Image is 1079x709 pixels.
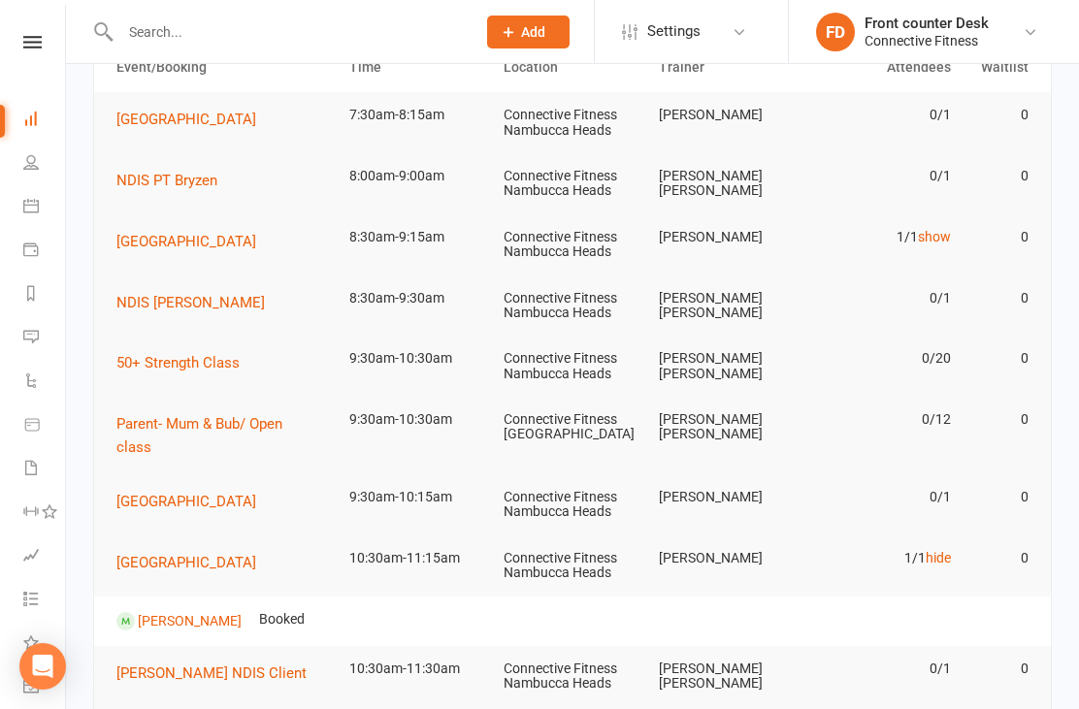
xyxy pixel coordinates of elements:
td: Connective Fitness Nambucca Heads [495,92,650,153]
td: 1/1 [804,535,960,581]
td: 7:30am-8:15am [341,92,496,138]
div: FD [816,13,855,51]
a: Reports [23,274,67,317]
td: [PERSON_NAME] [PERSON_NAME] [650,153,805,214]
button: NDIS [PERSON_NAME] [116,291,278,314]
span: [PERSON_NAME] NDIS Client [116,664,307,682]
span: [GEOGRAPHIC_DATA] [116,233,256,250]
a: [PERSON_NAME] [138,612,242,628]
div: Front counter Desk [865,15,989,32]
a: What's New [23,623,67,666]
td: 9:30am-10:30am [341,397,496,442]
td: 0/1 [804,153,960,199]
button: Parent- Mum & Bub/ Open class [116,412,332,459]
td: [PERSON_NAME] [650,92,805,138]
th: Trainer [650,43,805,92]
th: Event/Booking [108,43,341,92]
span: Add [521,24,545,40]
td: 0/1 [804,474,960,520]
td: 9:30am-10:30am [341,336,496,381]
button: [GEOGRAPHIC_DATA] [116,230,270,253]
td: 0/20 [804,336,960,381]
td: 0/12 [804,397,960,442]
span: [GEOGRAPHIC_DATA] [116,111,256,128]
td: 1/1 [804,214,960,260]
a: hide [926,550,951,565]
button: Add [487,16,570,48]
th: Attendees [804,43,960,92]
td: [PERSON_NAME] [650,214,805,260]
td: Connective Fitness Nambucca Heads [495,275,650,337]
button: NDIS PT Bryzen [116,169,231,192]
button: [PERSON_NAME] NDIS Client [116,661,320,685]
td: 8:30am-9:30am [341,275,496,321]
a: Assessments [23,535,67,579]
button: [GEOGRAPHIC_DATA] [116,490,270,513]
th: Time [341,43,496,92]
td: Connective Fitness Nambucca Heads [495,474,650,535]
button: 50+ Strength Class [116,351,253,374]
td: 8:00am-9:00am [341,153,496,199]
td: 0 [960,153,1037,199]
a: People [23,143,67,186]
button: [GEOGRAPHIC_DATA] [116,551,270,574]
a: Payments [23,230,67,274]
span: [GEOGRAPHIC_DATA] [116,554,256,571]
span: Settings [647,10,701,53]
td: Connective Fitness Nambucca Heads [495,646,650,707]
th: Location [495,43,650,92]
td: Connective Fitness Nambucca Heads [495,336,650,397]
td: 0 [960,214,1037,260]
td: Booked [250,596,313,642]
td: [PERSON_NAME] [650,474,805,520]
button: [GEOGRAPHIC_DATA] [116,108,270,131]
span: 50+ Strength Class [116,354,240,371]
div: Connective Fitness [865,32,989,49]
td: 0 [960,92,1037,138]
td: Connective Fitness Nambucca Heads [495,153,650,214]
td: 0 [960,275,1037,321]
td: 9:30am-10:15am [341,474,496,520]
td: 0 [960,535,1037,581]
th: Waitlist [960,43,1037,92]
td: 0/1 [804,275,960,321]
a: Calendar [23,186,67,230]
span: NDIS PT Bryzen [116,172,217,189]
td: 0/1 [804,646,960,692]
td: Connective Fitness [GEOGRAPHIC_DATA] [495,397,650,458]
td: 10:30am-11:15am [341,535,496,581]
input: Search... [114,18,462,46]
a: show [918,229,951,244]
a: Product Sales [23,404,67,448]
td: 0 [960,336,1037,381]
span: Parent- Mum & Bub/ Open class [116,415,282,456]
td: [PERSON_NAME] [PERSON_NAME] [650,646,805,707]
td: 0 [960,646,1037,692]
td: 0 [960,397,1037,442]
td: 8:30am-9:15am [341,214,496,260]
span: [GEOGRAPHIC_DATA] [116,493,256,510]
td: [PERSON_NAME] [PERSON_NAME] [650,275,805,337]
td: 0 [960,474,1037,520]
a: Dashboard [23,99,67,143]
td: [PERSON_NAME] [PERSON_NAME] [650,336,805,397]
span: NDIS [PERSON_NAME] [116,294,265,311]
td: Connective Fitness Nambucca Heads [495,535,650,596]
td: [PERSON_NAME] [PERSON_NAME] [650,397,805,458]
td: Connective Fitness Nambucca Heads [495,214,650,275]
td: 10:30am-11:30am [341,646,496,692]
td: 0/1 [804,92,960,138]
div: Open Intercom Messenger [19,643,66,690]
td: [PERSON_NAME] [650,535,805,581]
